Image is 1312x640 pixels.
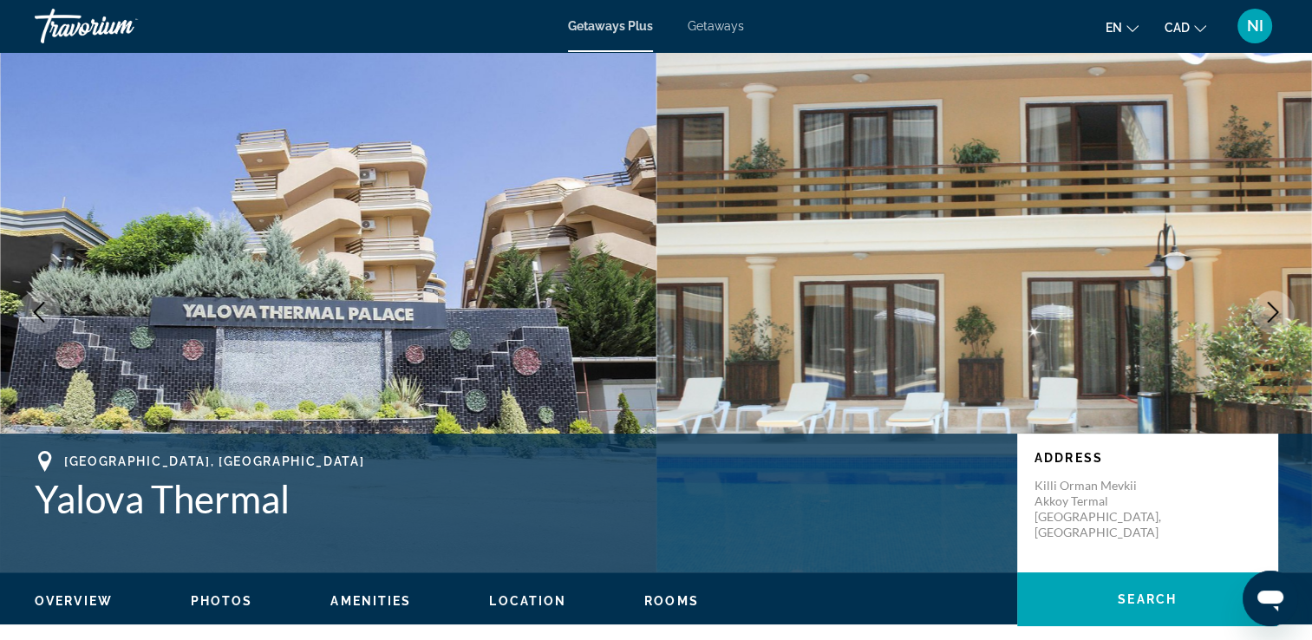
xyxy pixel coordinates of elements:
span: Amenities [330,594,411,608]
button: Location [489,593,566,609]
p: Killi Orman Mevkii Akkoy Termal [GEOGRAPHIC_DATA], [GEOGRAPHIC_DATA] [1035,478,1173,540]
span: [GEOGRAPHIC_DATA], [GEOGRAPHIC_DATA] [64,454,364,468]
span: Search [1118,592,1177,606]
span: CAD [1165,21,1190,35]
a: Travorium [35,3,208,49]
button: Change currency [1165,15,1206,40]
span: NI [1247,17,1263,35]
button: Photos [191,593,253,609]
h1: Yalova Thermal [35,476,1000,521]
button: Previous image [17,291,61,334]
span: Overview [35,594,113,608]
span: Rooms [644,594,699,608]
button: Change language [1106,15,1139,40]
a: Getaways Plus [568,19,653,33]
iframe: Button to launch messaging window [1243,571,1298,626]
span: en [1106,21,1122,35]
button: Rooms [644,593,699,609]
button: Overview [35,593,113,609]
span: Location [489,594,566,608]
button: Search [1017,572,1277,626]
button: User Menu [1232,8,1277,44]
a: Getaways [688,19,744,33]
button: Amenities [330,593,411,609]
button: Next image [1251,291,1295,334]
p: Address [1035,451,1260,465]
span: Photos [191,594,253,608]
